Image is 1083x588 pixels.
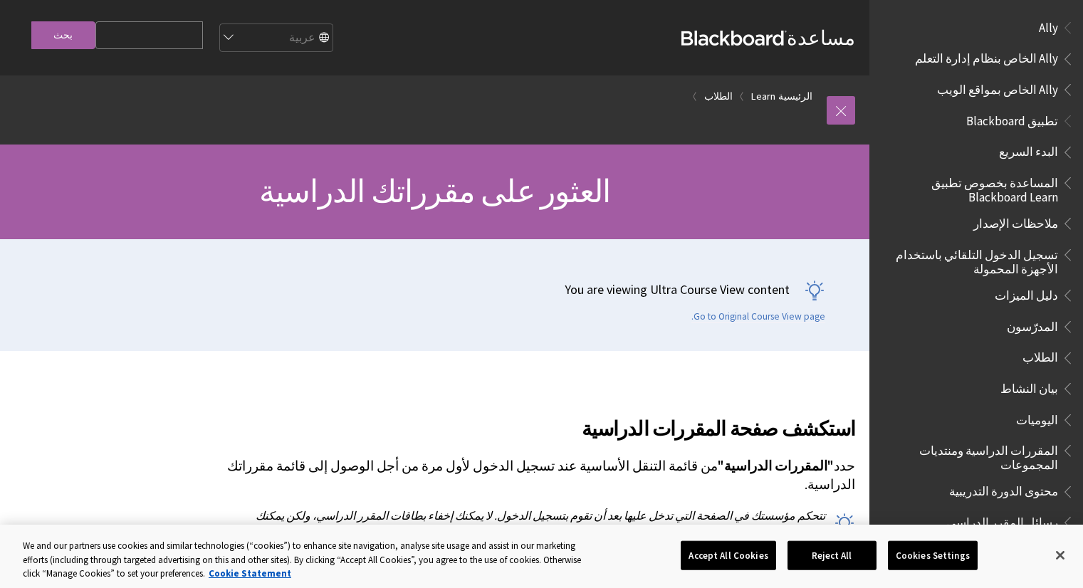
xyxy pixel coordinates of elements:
span: العثور على مقرراتك الدراسية [259,172,610,211]
span: Ally [1039,16,1058,35]
input: بحث [31,21,95,49]
button: Close [1045,540,1076,571]
nav: Book outline for Anthology Ally Help [878,16,1074,102]
a: More information about your privacy, opens in a new tab [209,567,291,579]
div: We and our partners use cookies and similar technologies (“cookies”) to enhance site navigation, ... [23,539,596,581]
span: Ally الخاص بمواقع الويب [937,78,1058,97]
span: البدء السريع [999,140,1058,159]
a: Learn [751,88,775,105]
span: رسائل المقرر الدراسي [946,510,1058,530]
span: المدرّسون [1007,315,1058,334]
strong: Blackboard [681,31,787,46]
span: محتوى الدورة التدريبية [949,480,1058,499]
span: المقررات الدراسية ومنتديات المجموعات [886,439,1058,472]
a: الرئيسية [778,88,812,105]
h2: استكشف صفحة المقررات الدراسية [225,397,855,443]
button: Cookies Settings [888,540,978,570]
span: الطلاب [1022,346,1058,365]
p: حدد من قائمة التنقل الأساسية عند تسجيل الدخول لأول مرة من أجل الوصول إلى قائمة مقرراتك الدراسية. [225,457,855,494]
button: Reject All [788,540,877,570]
span: المساعدة بخصوص تطبيق Blackboard Learn [886,171,1058,204]
span: دليل الميزات [995,283,1058,303]
p: تتحكم مؤسستك في الصفحة التي تدخل عليها بعد أن تقوم بتسجيل الدخول. لا يمكنك إخفاء بطاقات المقرر ال... [225,508,855,540]
span: اليوميات [1016,408,1058,427]
button: Accept All Cookies [681,540,775,570]
p: You are viewing Ultra Course View content [14,280,825,298]
select: Site Language Selector [219,24,333,53]
span: بيان النشاط [1000,377,1058,396]
a: الطلاب [704,88,733,105]
a: مساعدةBlackboard [681,25,855,51]
span: ملاحظات الإصدار [973,211,1058,231]
span: تسجيل الدخول التلقائي باستخدام الأجهزة المحمولة [886,243,1058,276]
span: تطبيق Blackboard [966,109,1058,128]
span: Ally الخاص بنظام إدارة التعلم [915,47,1058,66]
span: "المقررات الدراسية" [718,458,834,474]
a: Go to Original Course View page. [691,310,825,323]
